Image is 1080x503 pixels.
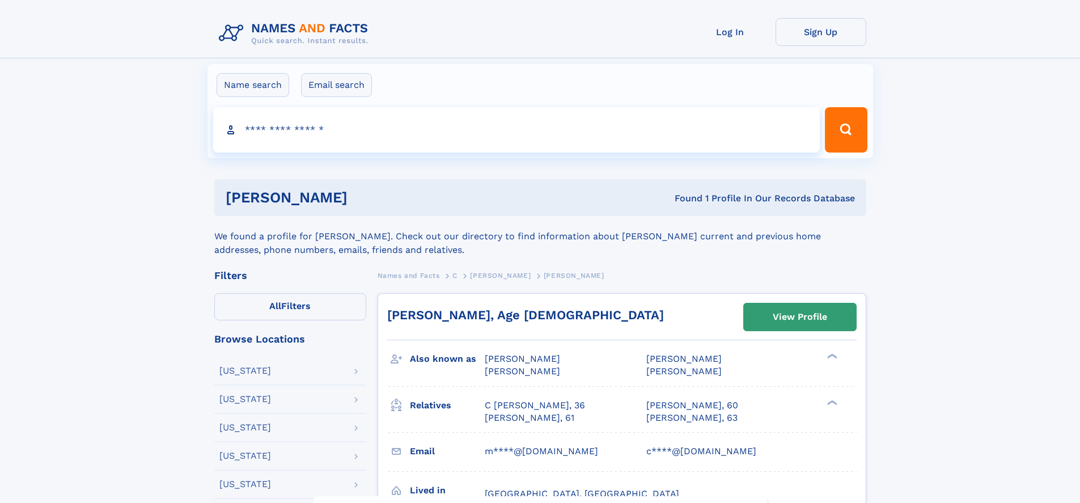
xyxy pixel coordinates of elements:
[452,272,458,280] span: C
[219,366,271,375] div: [US_STATE]
[685,18,776,46] a: Log In
[213,107,820,153] input: search input
[470,272,531,280] span: [PERSON_NAME]
[219,395,271,404] div: [US_STATE]
[217,73,289,97] label: Name search
[544,272,604,280] span: [PERSON_NAME]
[226,191,511,205] h1: [PERSON_NAME]
[825,107,867,153] button: Search Button
[387,308,664,322] a: [PERSON_NAME], Age [DEMOGRAPHIC_DATA]
[410,349,485,369] h3: Also known as
[214,270,366,281] div: Filters
[301,73,372,97] label: Email search
[410,442,485,461] h3: Email
[824,399,838,406] div: ❯
[452,268,458,282] a: C
[219,423,271,432] div: [US_STATE]
[485,366,560,377] span: [PERSON_NAME]
[646,399,738,412] a: [PERSON_NAME], 60
[646,353,722,364] span: [PERSON_NAME]
[511,192,855,205] div: Found 1 Profile In Our Records Database
[485,399,585,412] a: C [PERSON_NAME], 36
[646,366,722,377] span: [PERSON_NAME]
[219,480,271,489] div: [US_STATE]
[214,18,378,49] img: Logo Names and Facts
[485,353,560,364] span: [PERSON_NAME]
[214,334,366,344] div: Browse Locations
[269,301,281,311] span: All
[470,268,531,282] a: [PERSON_NAME]
[485,488,679,499] span: [GEOGRAPHIC_DATA], [GEOGRAPHIC_DATA]
[646,412,738,424] a: [PERSON_NAME], 63
[485,412,574,424] a: [PERSON_NAME], 61
[824,353,838,360] div: ❯
[773,304,827,330] div: View Profile
[744,303,856,331] a: View Profile
[378,268,440,282] a: Names and Facts
[214,293,366,320] label: Filters
[410,396,485,415] h3: Relatives
[410,481,485,500] h3: Lived in
[214,216,866,257] div: We found a profile for [PERSON_NAME]. Check out our directory to find information about [PERSON_N...
[776,18,866,46] a: Sign Up
[219,451,271,460] div: [US_STATE]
